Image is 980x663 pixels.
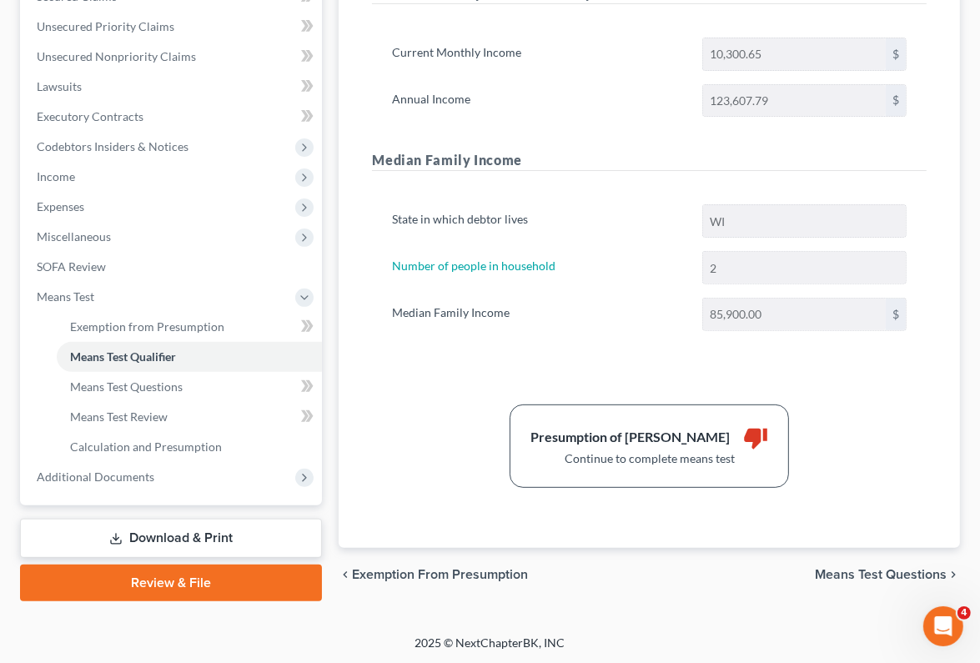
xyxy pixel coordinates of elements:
[37,19,174,33] span: Unsecured Priority Claims
[886,38,906,70] div: $
[70,379,183,394] span: Means Test Questions
[23,252,322,282] a: SOFA Review
[23,42,322,72] a: Unsecured Nonpriority Claims
[57,342,322,372] a: Means Test Qualifier
[815,568,947,581] span: Means Test Questions
[352,568,528,581] span: Exemption from Presumption
[23,102,322,132] a: Executory Contracts
[886,85,906,117] div: $
[37,109,143,123] span: Executory Contracts
[384,204,693,238] label: State in which debtor lives
[37,259,106,274] span: SOFA Review
[37,229,111,244] span: Miscellaneous
[57,312,322,342] a: Exemption from Presumption
[923,606,963,646] iframe: Intercom live chat
[886,299,906,330] div: $
[37,470,154,484] span: Additional Documents
[20,519,322,558] a: Download & Print
[703,205,906,237] input: State
[70,439,222,454] span: Calculation and Presumption
[703,85,886,117] input: 0.00
[815,568,960,581] button: Means Test Questions chevron_right
[70,409,168,424] span: Means Test Review
[384,84,693,118] label: Annual Income
[703,38,886,70] input: 0.00
[743,425,768,450] i: thumb_down
[37,79,82,93] span: Lawsuits
[23,12,322,42] a: Unsecured Priority Claims
[384,298,693,331] label: Median Family Income
[703,252,906,284] input: --
[37,289,94,304] span: Means Test
[530,428,730,447] div: Presumption of [PERSON_NAME]
[957,606,971,620] span: 4
[384,38,693,71] label: Current Monthly Income
[530,450,768,467] div: Continue to complete means test
[703,299,886,330] input: 0.00
[37,169,75,183] span: Income
[339,568,352,581] i: chevron_left
[392,259,555,273] a: Number of people in household
[37,139,188,153] span: Codebtors Insiders & Notices
[372,150,927,171] h5: Median Family Income
[57,402,322,432] a: Means Test Review
[70,349,176,364] span: Means Test Qualifier
[70,319,224,334] span: Exemption from Presumption
[947,568,960,581] i: chevron_right
[37,49,196,63] span: Unsecured Nonpriority Claims
[37,199,84,213] span: Expenses
[339,568,528,581] button: chevron_left Exemption from Presumption
[20,565,322,601] a: Review & File
[23,72,322,102] a: Lawsuits
[57,432,322,462] a: Calculation and Presumption
[57,372,322,402] a: Means Test Questions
